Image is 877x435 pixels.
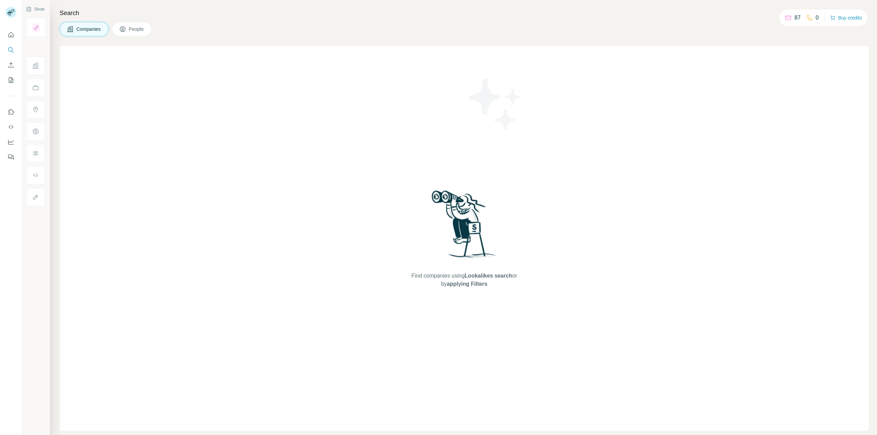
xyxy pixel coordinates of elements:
button: Buy credits [830,13,862,23]
span: People [129,26,145,33]
button: Search [5,44,16,56]
button: Dashboard [5,136,16,148]
button: Use Surfe API [5,121,16,133]
p: 0 [816,14,819,22]
img: Surfe Illustration - Stars [464,73,526,135]
button: Enrich CSV [5,59,16,71]
span: Companies [76,26,101,33]
button: Use Surfe on LinkedIn [5,106,16,118]
button: Feedback [5,151,16,163]
p: 87 [794,14,801,22]
span: applying Filters [447,281,487,287]
span: Lookalikes search [465,273,512,279]
h4: Search [60,8,869,18]
button: Show [21,4,49,14]
button: Quick start [5,29,16,41]
button: My lists [5,74,16,86]
span: Find companies using or by [409,272,519,288]
img: Surfe Illustration - Woman searching with binoculars [429,189,500,265]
